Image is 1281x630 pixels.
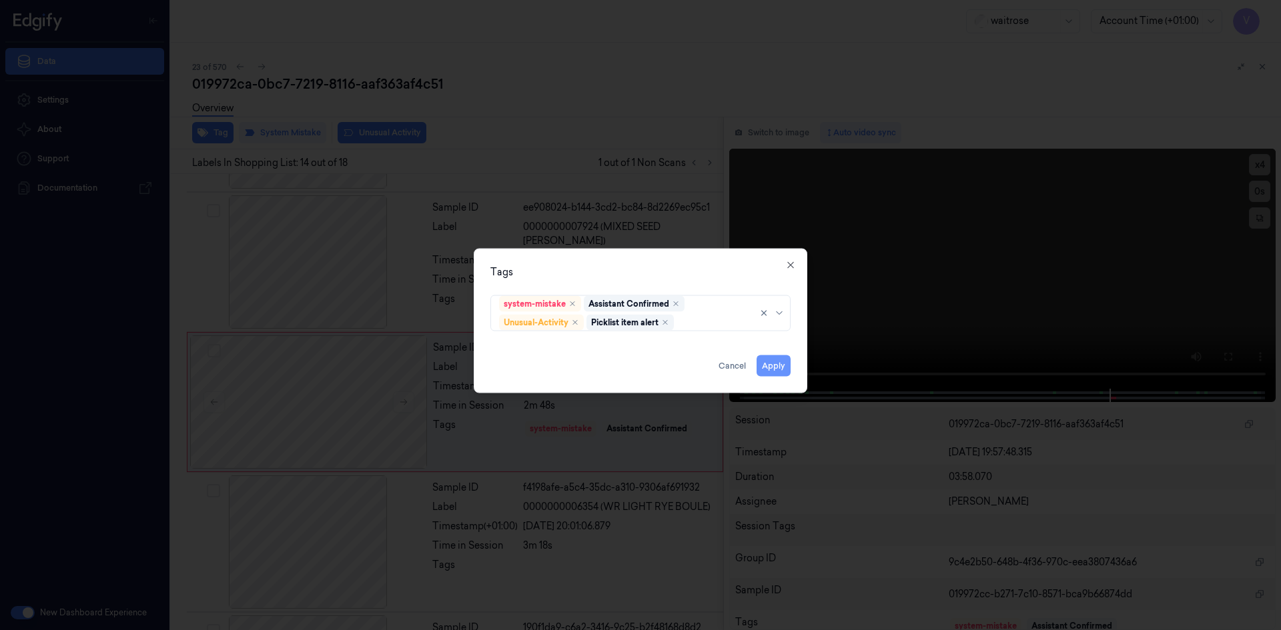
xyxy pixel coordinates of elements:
[757,355,791,376] button: Apply
[588,297,669,309] div: Assistant Confirmed
[504,297,566,309] div: system-mistake
[661,318,669,326] div: Remove ,Picklist item alert
[490,265,791,279] div: Tags
[713,355,751,376] button: Cancel
[571,318,579,326] div: Remove ,Unusual-Activity
[504,316,568,328] div: Unusual-Activity
[568,299,576,307] div: Remove ,system-mistake
[591,316,659,328] div: Picklist item alert
[672,299,680,307] div: Remove ,Assistant Confirmed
